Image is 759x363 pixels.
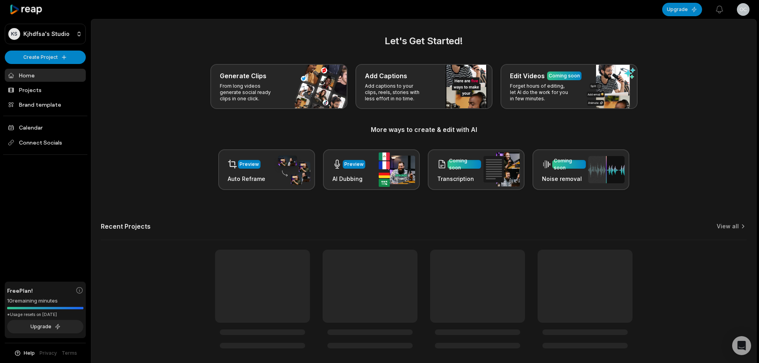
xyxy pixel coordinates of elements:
a: Calendar [5,121,86,134]
img: noise_removal.png [588,156,625,183]
h2: Recent Projects [101,222,151,230]
span: Connect Socials [5,135,86,150]
div: Coming soon [449,157,480,171]
div: 10 remaining minutes [7,297,83,305]
h3: Noise removal [542,175,586,183]
h2: Let's Get Started! [101,34,747,48]
a: Projects [5,83,86,96]
h3: Generate Clips [220,71,266,81]
a: Privacy [40,350,57,357]
span: Help [24,350,35,357]
a: Terms [62,350,77,357]
div: Coming soon [549,72,580,79]
button: Help [14,350,35,357]
p: Kjhdfsa's Studio [23,30,70,38]
h3: Edit Videos [510,71,545,81]
p: Add captions to your clips, reels, stories with less effort in no time. [365,83,426,102]
button: Upgrade [7,320,83,333]
div: Preview [240,161,259,168]
div: Open Intercom Messenger [732,336,751,355]
h3: Add Captions [365,71,407,81]
div: Coming soon [554,157,584,171]
p: From long videos generate social ready clips in one click. [220,83,281,102]
span: Free Plan! [7,286,33,295]
h3: Transcription [437,175,481,183]
h3: More ways to create & edit with AI [101,125,747,134]
h3: Auto Reframe [228,175,265,183]
p: Forget hours of editing, let AI do the work for you in few minutes. [510,83,571,102]
div: Preview [344,161,364,168]
a: View all [717,222,739,230]
a: Brand template [5,98,86,111]
h3: AI Dubbing [332,175,365,183]
button: Upgrade [662,3,702,16]
button: Create Project [5,51,86,64]
img: transcription.png [483,152,520,186]
div: *Usage resets on [DATE] [7,312,83,318]
a: Home [5,69,86,82]
div: KS [8,28,20,40]
img: ai_dubbing.png [379,152,415,187]
img: auto_reframe.png [274,154,310,185]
